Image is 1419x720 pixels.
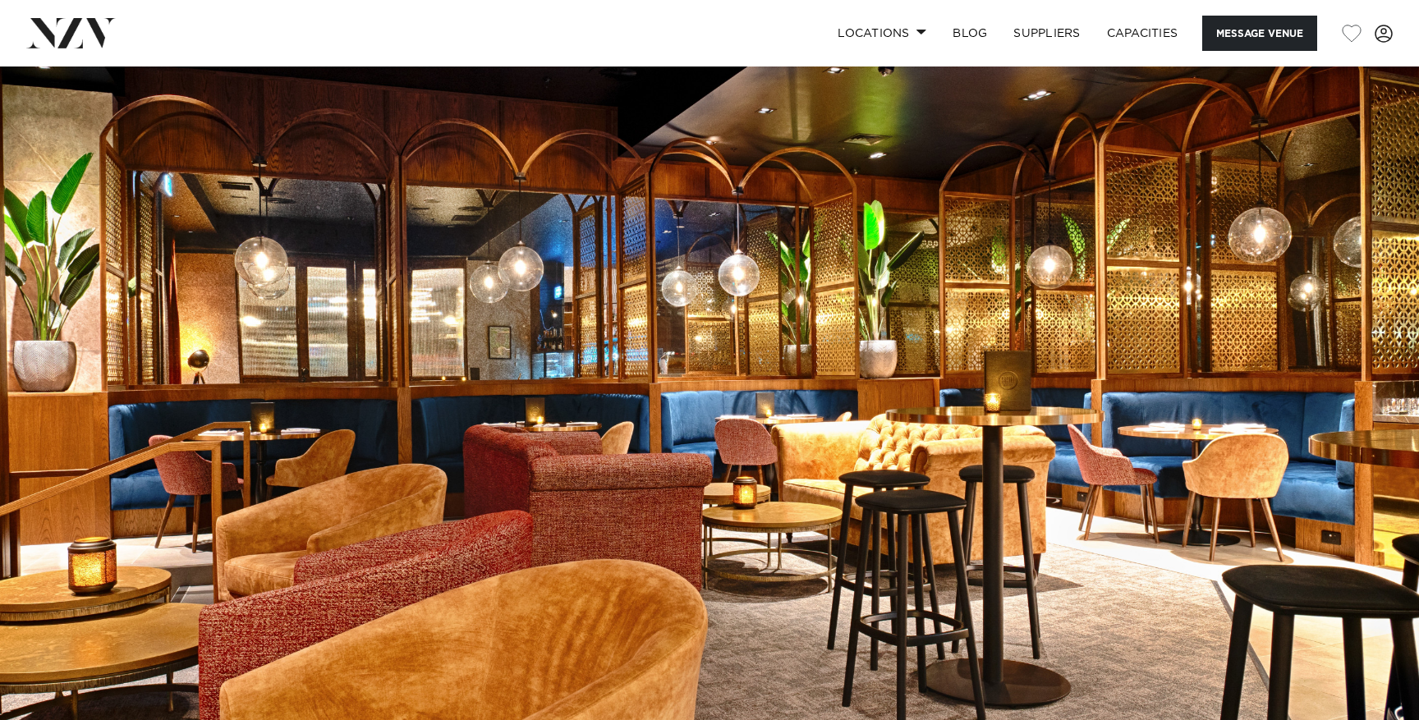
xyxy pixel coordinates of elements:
button: Message Venue [1202,16,1317,51]
img: nzv-logo.png [26,18,116,48]
a: Capacities [1094,16,1192,51]
a: BLOG [939,16,1000,51]
a: SUPPLIERS [1000,16,1093,51]
a: Locations [824,16,939,51]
